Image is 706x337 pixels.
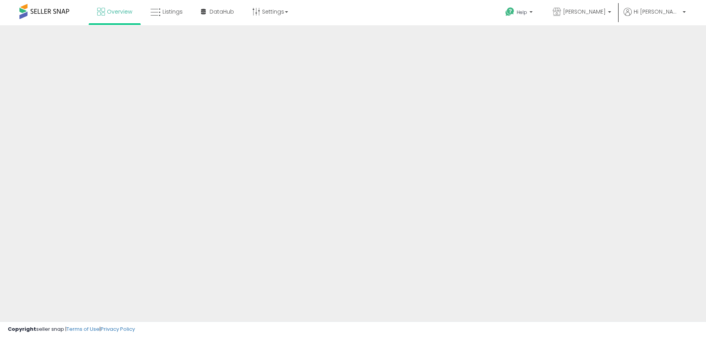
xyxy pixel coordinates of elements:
[163,8,183,16] span: Listings
[66,325,100,333] a: Terms of Use
[8,325,36,333] strong: Copyright
[517,9,527,16] span: Help
[563,8,606,16] span: [PERSON_NAME]
[624,8,686,25] a: Hi [PERSON_NAME]
[499,1,540,25] a: Help
[107,8,132,16] span: Overview
[8,326,135,333] div: seller snap | |
[101,325,135,333] a: Privacy Policy
[210,8,234,16] span: DataHub
[634,8,680,16] span: Hi [PERSON_NAME]
[505,7,515,17] i: Get Help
